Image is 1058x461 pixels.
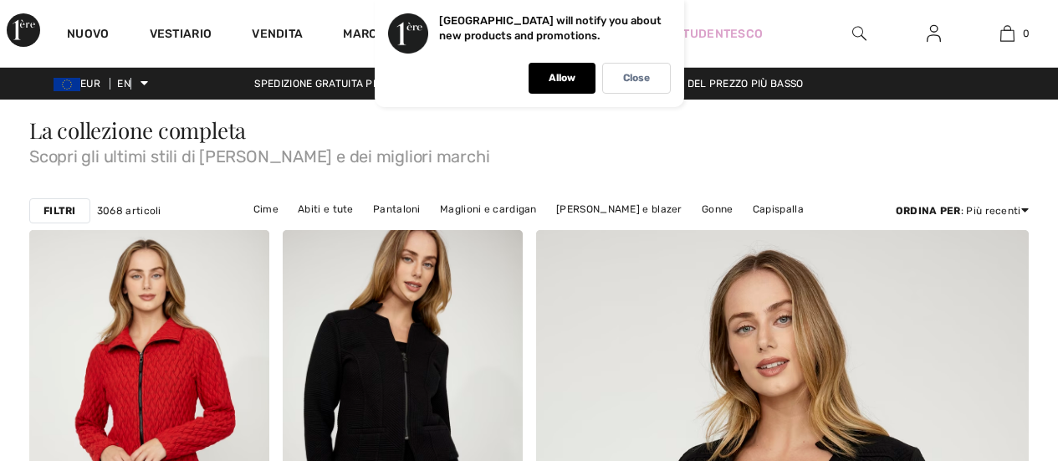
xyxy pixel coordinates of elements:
font: Capispalla [753,203,804,215]
a: Marche [343,27,394,44]
img: Euro [54,78,80,91]
font: Ordina per [896,205,961,217]
font: Gonne [702,203,733,215]
font: Scopri gli ultimi stili di [PERSON_NAME] e dei migliori marchi [29,146,489,166]
a: Ballo studentesco [632,25,763,43]
font: Garanzia del prezzo più basso [634,78,804,90]
a: Vendita [252,27,303,44]
a: Gonne [693,198,742,220]
a: [PERSON_NAME] e blazer [548,198,691,220]
font: EUR [80,78,100,90]
font: Vestiario [150,27,212,41]
font: La collezione completa [29,115,246,145]
img: Le mie informazioni [927,23,941,44]
a: 0 [971,23,1044,44]
p: [GEOGRAPHIC_DATA] will notify you about new products and promotions. [439,14,662,42]
font: Spedizione gratuita per ordini superiori a 130 € [254,78,517,90]
font: Filtri [43,205,76,217]
img: La mia borsa [1000,23,1015,44]
a: Spedizione gratuita per ordini superiori a 130 € [241,78,530,90]
font: 3068 articoli [97,205,161,217]
font: Cime [253,203,279,215]
font: Maglioni e cardigan [440,203,537,215]
a: Garanzia del prezzo più basso [621,78,817,90]
font: Nuovo [67,27,110,41]
font: Vendita [252,27,303,41]
font: Abiti e tute [298,203,354,215]
a: Capispalla [744,198,812,220]
a: Abiti e tute [289,198,362,220]
a: Nuovo [67,27,110,44]
font: [PERSON_NAME] e blazer [556,203,682,215]
font: Pantaloni [373,203,421,215]
font: Marche [343,27,394,41]
a: Cime [245,198,287,220]
font: 0 [1023,28,1030,39]
p: Close [623,72,650,85]
font: EN [117,78,130,90]
img: 1a Avenue [7,13,40,47]
a: Maglioni e cardigan [432,198,545,220]
a: Registrazione [913,23,954,44]
a: Vestiario [150,27,212,44]
a: Pantaloni [365,198,429,220]
img: cerca nel sito web [852,23,866,44]
p: Allow [549,72,575,85]
font: Ballo studentesco [632,27,763,41]
font: : Più recenti [961,205,1021,217]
